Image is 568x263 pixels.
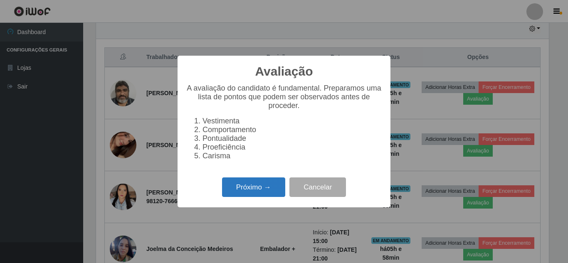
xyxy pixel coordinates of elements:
li: Proeficiência [203,143,382,152]
li: Vestimenta [203,117,382,125]
h2: Avaliação [255,64,313,79]
li: Carisma [203,152,382,160]
button: Próximo → [222,177,285,197]
button: Cancelar [289,177,346,197]
li: Pontualidade [203,134,382,143]
li: Comportamento [203,125,382,134]
p: A avaliação do candidato é fundamental. Preparamos uma lista de pontos que podem ser observados a... [186,84,382,110]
